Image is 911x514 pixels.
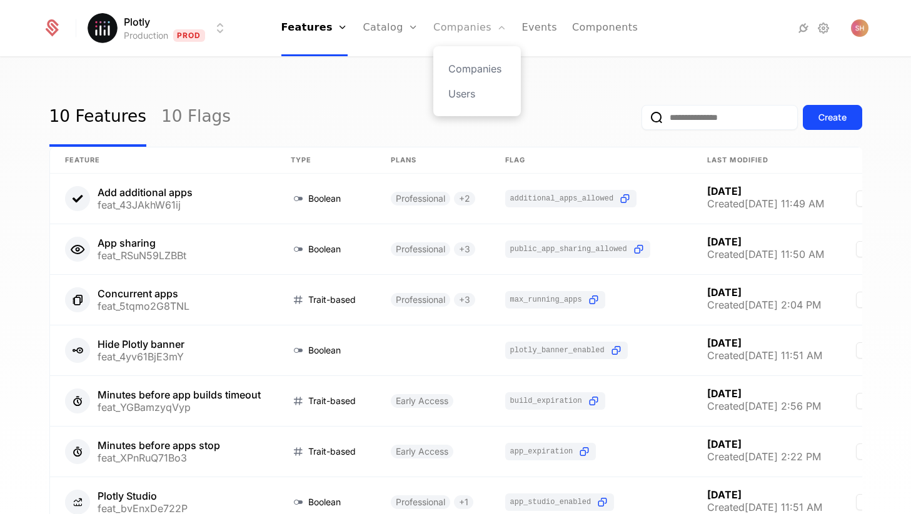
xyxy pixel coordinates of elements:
div: Create [818,111,847,124]
span: Prod [173,29,205,42]
a: Companies [448,61,506,76]
button: Select action [856,494,876,510]
a: 10 Flags [161,88,231,147]
div: Production [124,29,168,42]
button: Select action [856,393,876,409]
th: Plans [376,147,490,174]
th: Last Modified [692,147,841,174]
span: Plotly [124,14,150,29]
button: Select environment [91,14,228,42]
a: 10 Features [49,88,146,147]
a: Settings [816,21,831,36]
img: S H [851,19,868,37]
button: Select action [856,342,876,358]
th: Feature [50,147,276,174]
button: Select action [856,241,876,257]
th: Flag [490,147,692,174]
button: Open user button [851,19,868,37]
th: Type [276,147,376,174]
button: Select action [856,443,876,460]
a: Integrations [796,21,811,36]
button: Select action [856,190,876,207]
button: Create [803,105,862,130]
img: Plotly [88,13,118,43]
button: Select action [856,292,876,308]
a: Users [448,86,506,101]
